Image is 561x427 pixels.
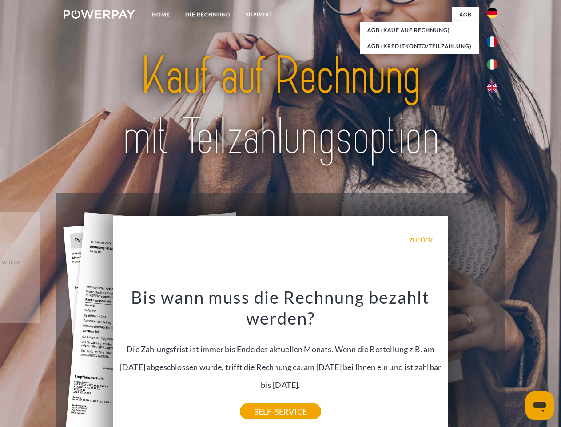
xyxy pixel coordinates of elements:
[525,391,554,420] iframe: Schaltfläche zum Öffnen des Messaging-Fensters
[178,7,238,23] a: DIE RECHNUNG
[409,235,433,243] a: zurück
[64,10,135,19] img: logo-powerpay-white.svg
[119,286,443,411] div: Die Zahlungsfrist ist immer bis Ende des aktuellen Monats. Wenn die Bestellung z.B. am [DATE] abg...
[452,7,479,23] a: agb
[238,7,280,23] a: SUPPORT
[360,22,479,38] a: AGB (Kauf auf Rechnung)
[487,59,497,70] img: it
[119,286,443,329] h3: Bis wann muss die Rechnung bezahlt werden?
[144,7,178,23] a: Home
[487,82,497,93] img: en
[85,43,476,170] img: title-powerpay_de.svg
[487,36,497,47] img: fr
[487,8,497,18] img: de
[240,403,321,419] a: SELF-SERVICE
[360,38,479,54] a: AGB (Kreditkonto/Teilzahlung)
